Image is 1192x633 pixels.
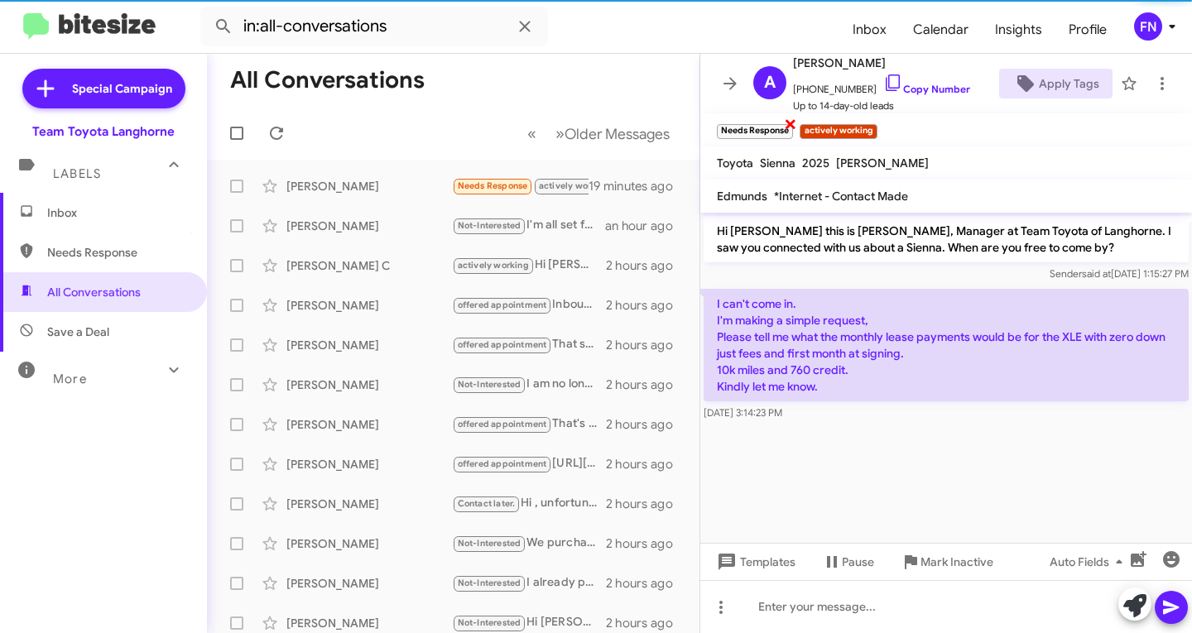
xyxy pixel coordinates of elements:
[1055,6,1120,54] a: Profile
[47,204,188,221] span: Inbox
[452,256,606,275] div: Hi [PERSON_NAME], Thanks for checking. If you can make Stock 25452 (Corolla 2025) work for $20K a...
[47,244,188,261] span: Needs Response
[920,547,993,577] span: Mark Inactive
[517,117,546,151] button: Previous
[47,284,141,300] span: All Conversations
[286,178,452,194] div: [PERSON_NAME]
[714,547,795,577] span: Templates
[546,117,680,151] button: Next
[286,416,452,433] div: [PERSON_NAME]
[999,69,1113,98] button: Apply Tags
[704,216,1189,262] p: Hi [PERSON_NAME] this is [PERSON_NAME], Manager at Team Toyota of Langhorne. I saw you connected ...
[887,547,1007,577] button: Mark Inactive
[452,613,606,632] div: Hi [PERSON_NAME] im not look for vehicle any more.
[452,295,606,314] div: Inbound Call
[555,123,565,144] span: »
[200,7,548,46] input: Search
[842,547,874,577] span: Pause
[1036,547,1142,577] button: Auto Fields
[982,6,1055,54] a: Insights
[883,83,970,95] a: Copy Number
[704,289,1189,401] p: I can't come in. I'm making a simple request, Please tell me what the monthly lease payments woul...
[458,458,547,469] span: offered appointment
[452,573,606,592] div: I already purchased a vehicle.
[458,498,516,509] span: Contact later.
[565,125,670,143] span: Older Messages
[606,376,686,393] div: 2 hours ago
[286,257,452,274] div: [PERSON_NAME] C
[452,335,606,354] div: That sounds great! Feel free to reach out anytime if you have questions or find something you like.
[793,53,970,73] span: [PERSON_NAME]
[458,220,521,231] span: Not-Interested
[606,337,686,353] div: 2 hours ago
[286,456,452,472] div: [PERSON_NAME]
[1082,267,1111,280] span: said at
[286,575,452,592] div: [PERSON_NAME]
[1050,267,1189,280] span: Sender [DATE] 1:15:27 PM
[518,117,680,151] nav: Page navigation example
[1050,547,1129,577] span: Auto Fields
[605,218,686,234] div: an hour ago
[458,538,521,549] span: Not-Interested
[458,578,521,588] span: Not-Interested
[452,534,606,553] div: We purchased something. Thanks.
[606,297,686,314] div: 2 hours ago
[458,379,521,390] span: Not-Interested
[47,324,109,340] span: Save a Deal
[717,189,767,204] span: Edmunds
[452,216,605,235] div: I'm all set for know thank you
[452,375,606,394] div: I am no longer in the market, thank you
[32,123,175,140] div: Team Toyota Langhorne
[286,337,452,353] div: [PERSON_NAME]
[22,69,185,108] a: Special Campaign
[717,156,753,170] span: Toyota
[802,156,829,170] span: 2025
[764,70,776,96] span: A
[760,156,795,170] span: Sienna
[774,189,908,204] span: *Internet - Contact Made
[717,124,793,139] small: Needs Response
[836,156,929,170] span: [PERSON_NAME]
[606,575,686,592] div: 2 hours ago
[700,547,809,577] button: Templates
[1134,12,1162,41] div: FN
[539,180,610,191] span: actively working
[800,124,877,139] small: actively working
[900,6,982,54] a: Calendar
[606,257,686,274] div: 2 hours ago
[458,617,521,628] span: Not-Interested
[452,415,606,434] div: That's exciting! The 2026 Rav4s are sure to be popular. In the meantime, if you're considering se...
[452,176,589,195] div: I can't come in. I'm making a simple request, Please tell me what the monthly lease payments woul...
[1120,12,1174,41] button: FN
[606,416,686,433] div: 2 hours ago
[230,67,425,94] h1: All Conversations
[452,454,606,473] div: [URL][DOMAIN_NAME]
[286,615,452,631] div: [PERSON_NAME]
[839,6,900,54] a: Inbox
[704,406,782,419] span: [DATE] 3:14:23 PM
[286,218,452,234] div: [PERSON_NAME]
[452,494,606,513] div: Hi , unfortunately I have up the search. I will try back in. A few months.
[606,535,686,552] div: 2 hours ago
[286,376,452,393] div: [PERSON_NAME]
[458,339,547,350] span: offered appointment
[53,372,87,386] span: More
[606,456,686,472] div: 2 hours ago
[458,419,547,429] span: offered appointment
[784,113,797,133] span: ×
[527,123,536,144] span: «
[72,80,172,97] span: Special Campaign
[458,260,529,271] span: actively working
[458,300,547,310] span: offered appointment
[606,615,686,631] div: 2 hours ago
[793,98,970,114] span: Up to 14-day-old leads
[606,496,686,512] div: 2 hours ago
[809,547,887,577] button: Pause
[589,178,686,194] div: 19 minutes ago
[286,297,452,314] div: [PERSON_NAME]
[286,496,452,512] div: [PERSON_NAME]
